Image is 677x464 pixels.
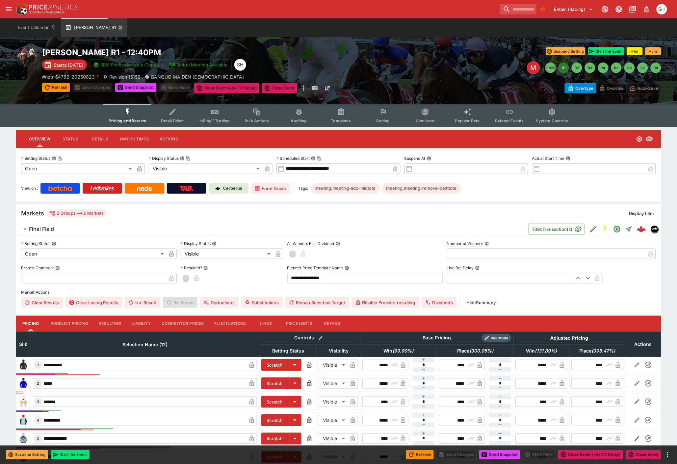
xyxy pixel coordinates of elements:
button: Send Snapshot [115,83,156,92]
span: meeting:meeting-remove-besttote [382,185,461,192]
button: Scratch [261,414,288,426]
span: System Controls [536,118,568,123]
img: jetbet-logo.svg [169,61,175,68]
button: R5 [611,62,622,73]
div: BANQUO MAIDEN 3YO [144,73,244,80]
span: Selection Name (12) [115,341,175,349]
button: Actual Start Time [566,156,571,161]
img: Cerberus [215,186,221,191]
span: Win(99.90%) [377,347,421,355]
button: Open [611,223,623,235]
button: No Bookmarks [538,4,548,14]
div: Event type filters [103,104,573,127]
em: ( 131.89 %) [535,347,557,355]
div: Visible [149,163,262,174]
button: Blender Price Template Name [345,266,349,270]
button: Refresh [42,83,70,92]
p: Scheduled Start [276,156,310,161]
img: runner 3 [18,397,29,407]
img: Ladbrokes [90,186,114,191]
button: Override [596,83,627,93]
button: Copy To Clipboard [186,156,191,161]
button: Close Event [626,450,661,459]
p: All Winners Full-Dividend [287,241,334,246]
th: Actions [625,331,661,357]
div: Visible [319,378,348,389]
img: Betcha [48,186,72,191]
span: 1 [36,363,40,367]
button: R6 [624,62,635,73]
img: Neds [137,186,152,191]
div: Scott Hunt [234,59,246,71]
button: Price Limits [281,316,318,331]
span: Racing [377,118,390,123]
button: Overview [24,131,56,147]
button: All Winners Full-Dividend [336,241,340,246]
div: split button [523,450,556,459]
span: 4 [36,418,41,423]
button: Display Status [212,241,217,246]
button: SRM Prices Available (Top4) [90,59,163,70]
button: Auto-Save [627,83,661,93]
button: Status [56,131,85,147]
p: Betting Status [21,156,50,161]
button: Copy To Clipboard [58,156,62,161]
button: Liability [127,316,156,331]
input: search [500,4,536,14]
div: Betting Target: cerberus [382,183,461,194]
img: horse_racing.png [16,47,37,68]
svg: Open [636,136,643,142]
div: nztr [651,225,659,233]
button: R3 [585,62,595,73]
button: Clear Results [21,297,63,308]
img: logo-cerberus--red.svg [637,225,646,234]
button: Betting Status [52,241,56,246]
img: Sportsbook Management [29,11,65,14]
button: Fluctuations [209,316,251,331]
div: Betting Target: cerberus [311,183,380,194]
div: 79eba444-ee02-4deb-9829-af330bb1ddc3 [637,225,646,234]
th: Adjusted Pricing [513,331,625,344]
button: Suspend Betting [546,47,586,55]
button: Number of Winners [484,241,489,246]
button: Live Bet Delay [475,266,480,270]
span: Visibility [322,347,356,355]
button: Notifications [641,3,653,15]
span: meeting:meeting-add-midtote [311,185,380,192]
p: Number of Winners [447,241,483,246]
img: TabNZ [180,186,194,191]
p: Overtype [576,85,593,92]
p: Suspend At [404,156,426,161]
button: Close Event (+8s TV Delay) [558,450,623,459]
em: ( 395.47 %) [592,347,615,355]
span: Roll Mode [488,335,511,341]
span: Win(131.89%) [519,347,564,355]
button: Toggle light/dark mode [613,3,625,15]
p: Actual Start Time [532,156,565,161]
button: Resulted? [203,266,208,270]
img: PriceKinetics Logo [14,3,28,16]
span: Simulator [416,118,434,123]
button: Jetbet Meeting Available [165,59,232,70]
button: Un-Result [125,297,160,308]
button: Straight [623,223,635,235]
a: 79eba444-ee02-4deb-9829-af330bb1ddc3 [635,223,648,236]
button: R2 [572,62,582,73]
p: Resulted? [181,265,202,271]
button: Copy To Clipboard [317,156,322,161]
div: Open [21,249,166,259]
button: Scratch [261,396,288,408]
img: PriceKinetics [29,5,78,10]
button: R7 [638,62,648,73]
p: Copy To Clipboard [42,73,99,80]
label: View on : [21,183,38,194]
p: Cerberus [223,185,243,192]
p: Auto-Save [638,85,658,92]
button: Scratch [261,378,288,389]
button: Bulk edit [317,334,325,342]
button: R4 [598,62,609,73]
button: Resulting [93,316,126,331]
div: Visible [319,415,348,426]
span: 3 [36,400,41,404]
